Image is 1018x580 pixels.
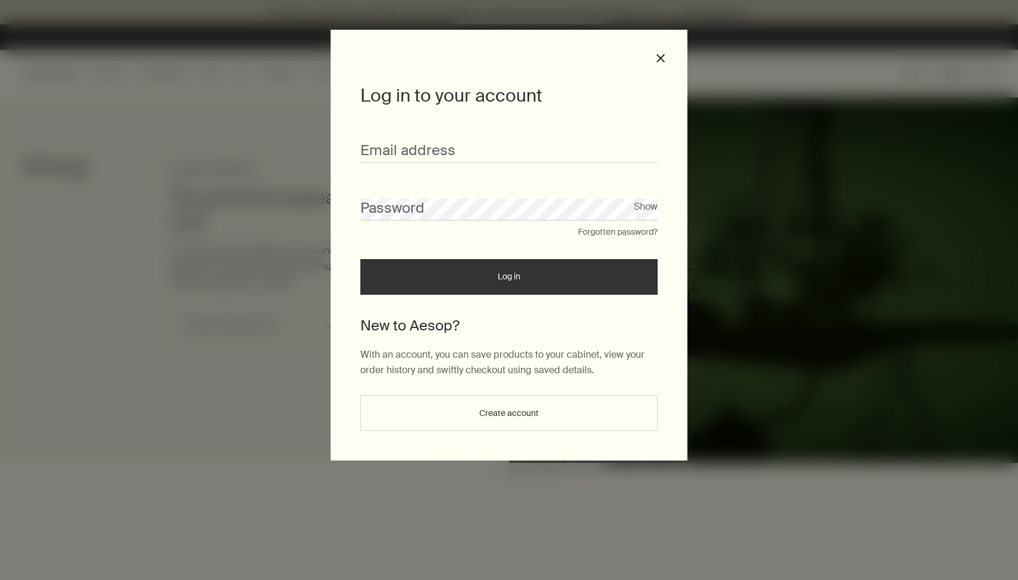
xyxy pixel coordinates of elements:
button: Show [634,198,658,215]
button: Forgotten password? [578,226,658,238]
button: Create account [360,395,658,431]
button: Close [655,53,666,64]
h2: New to Aesop? [360,316,658,336]
h1: Log in to your account [360,83,658,108]
p: With an account, you can save products to your cabinet, view your order history and swiftly check... [360,347,658,377]
button: Log in [360,259,658,295]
